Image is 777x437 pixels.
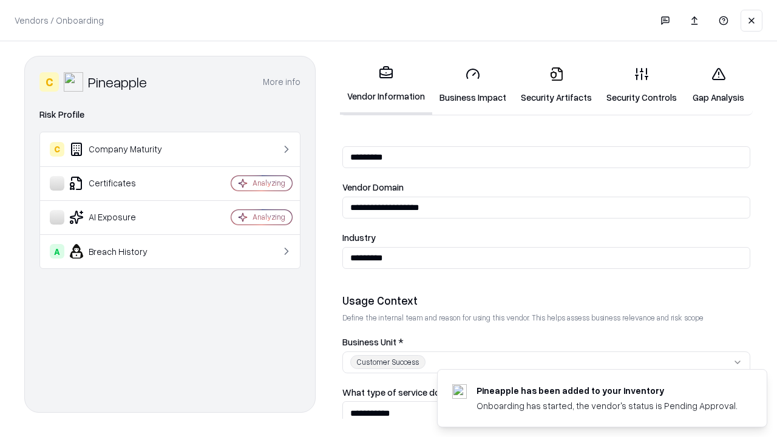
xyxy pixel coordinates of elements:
[263,71,300,93] button: More info
[88,72,147,92] div: Pineapple
[342,233,750,242] label: Industry
[15,14,104,27] p: Vendors / Onboarding
[477,384,738,397] div: Pineapple has been added to your inventory
[253,178,285,188] div: Analyzing
[64,72,83,92] img: Pineapple
[50,210,195,225] div: AI Exposure
[350,355,426,369] div: Customer Success
[342,388,750,397] label: What type of service does the vendor provide? *
[452,384,467,399] img: pineappleenergy.com
[514,57,599,113] a: Security Artifacts
[50,142,195,157] div: Company Maturity
[477,399,738,412] div: Onboarding has started, the vendor's status is Pending Approval.
[39,72,59,92] div: C
[342,351,750,373] button: Customer Success
[50,142,64,157] div: C
[50,176,195,191] div: Certificates
[50,244,64,259] div: A
[599,57,684,113] a: Security Controls
[253,212,285,222] div: Analyzing
[342,293,750,308] div: Usage Context
[39,107,300,122] div: Risk Profile
[340,56,432,115] a: Vendor Information
[432,57,514,113] a: Business Impact
[342,337,750,347] label: Business Unit *
[342,313,750,323] p: Define the internal team and reason for using this vendor. This helps assess business relevance a...
[50,244,195,259] div: Breach History
[684,57,753,113] a: Gap Analysis
[342,183,750,192] label: Vendor Domain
